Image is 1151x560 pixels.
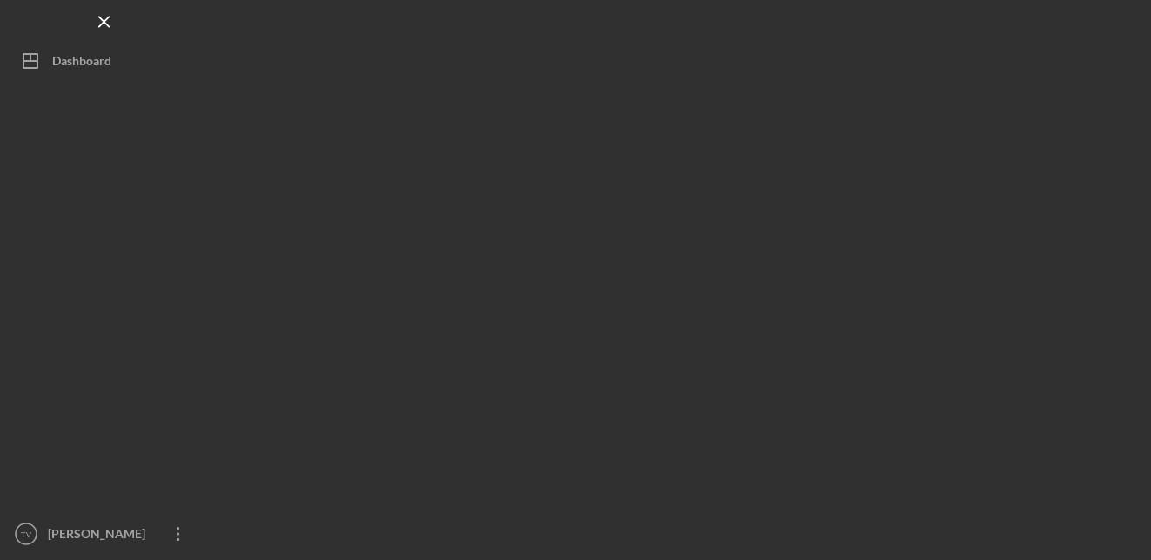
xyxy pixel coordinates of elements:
[9,516,200,551] button: TV[PERSON_NAME]
[43,516,157,556] div: [PERSON_NAME]
[21,530,32,539] text: TV
[52,44,111,83] div: Dashboard
[9,44,200,78] button: Dashboard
